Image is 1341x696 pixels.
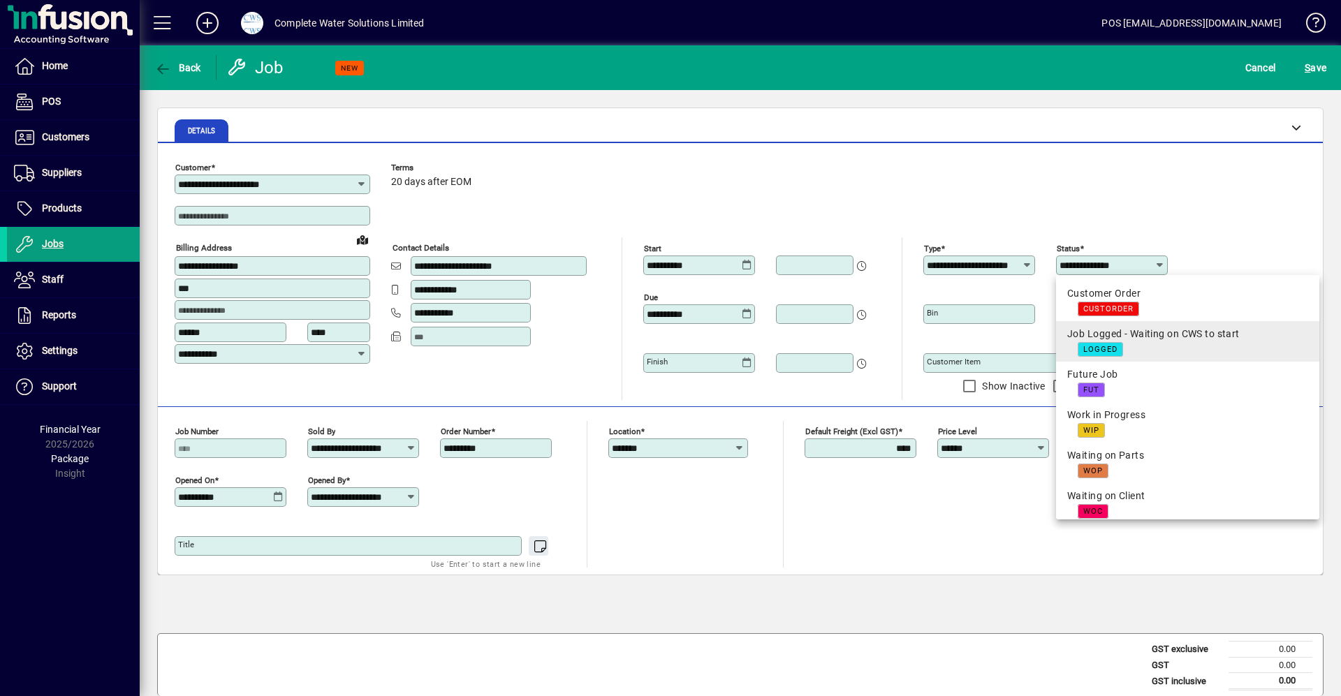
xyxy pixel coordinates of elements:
label: Show Inactive [979,379,1045,393]
td: GST exclusive [1145,642,1229,658]
a: Support [7,369,140,404]
span: LOGGED [1083,345,1117,354]
td: GST [1145,657,1229,673]
a: Settings [7,334,140,369]
div: Work in Progress [1067,408,1308,422]
span: CUSTORDER [1083,304,1134,313]
span: Package [51,453,89,464]
mat-label: Opened On [175,475,214,485]
span: ave [1305,57,1326,79]
mat-option: Future Job [1056,362,1319,402]
span: FUT [1083,385,1099,394]
mat-option: Work in Progress [1056,402,1319,443]
span: Jobs [42,238,64,249]
span: Terms [391,163,475,172]
span: Support [42,380,77,392]
button: Cancel [1242,55,1280,80]
a: Suppliers [7,156,140,191]
mat-label: Sold by [308,427,335,436]
span: Reports [42,309,76,320]
mat-label: Job number [175,427,219,436]
span: WIP [1083,426,1099,435]
span: Customers [42,131,89,142]
mat-option: Job Logged - Waiting on CWS to start [1056,321,1319,362]
div: Future Job [1067,367,1308,382]
mat-label: Opened by [308,475,346,485]
mat-label: Location [609,427,640,436]
span: Cancel [1245,57,1276,79]
div: POS [EMAIL_ADDRESS][DOMAIN_NAME] [1101,12,1282,34]
mat-label: Customer [175,163,211,172]
div: Complete Water Solutions Limited [274,12,425,34]
a: Customers [7,120,140,155]
td: 0.00 [1229,657,1312,673]
mat-label: Customer Item [927,357,981,366]
a: Staff [7,262,140,297]
div: Job [227,57,286,79]
td: GST inclusive [1145,673,1229,690]
mat-option: Waiting on Parts [1056,443,1319,483]
a: View on map [351,228,374,251]
div: Customer Order [1067,286,1308,301]
td: 0.00 [1229,642,1312,658]
button: Back [151,55,205,80]
span: S [1305,62,1310,73]
mat-label: Order number [441,427,491,436]
mat-label: Status [1057,244,1080,253]
mat-label: Type [924,244,941,253]
mat-label: Default Freight (excl GST) [805,427,898,436]
mat-label: Finish [647,357,668,366]
div: Waiting on Parts [1067,448,1308,463]
button: Add [185,10,230,36]
span: WOC [1083,507,1103,516]
mat-label: Title [178,540,194,549]
span: Financial Year [40,424,101,435]
span: Home [42,60,68,71]
span: 20 days after EOM [391,177,471,188]
a: Products [7,191,140,226]
span: Suppliers [42,167,82,178]
span: Details [188,128,215,135]
button: Profile [230,10,274,36]
span: NEW [341,64,358,73]
a: Home [7,49,140,84]
a: Reports [7,298,140,333]
span: POS [42,96,61,107]
mat-label: Price Level [938,427,977,436]
mat-option: Customer Order [1056,281,1319,321]
span: Staff [42,274,64,285]
mat-option: Waiting on Client [1056,483,1319,524]
span: Settings [42,345,78,356]
app-page-header-button: Back [140,55,217,80]
div: Job Logged - Waiting on CWS to start [1067,327,1308,341]
a: POS [7,84,140,119]
span: Products [42,202,82,214]
button: Save [1301,55,1330,80]
mat-hint: Use 'Enter' to start a new line [431,556,541,572]
div: Waiting on Client [1067,489,1308,503]
a: Knowledge Base [1296,3,1324,48]
span: WOP [1083,466,1103,475]
mat-label: Due [644,293,658,302]
td: 0.00 [1229,673,1312,690]
span: Back [154,62,201,73]
mat-label: Start [644,244,661,253]
mat-label: Bin [927,308,938,318]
